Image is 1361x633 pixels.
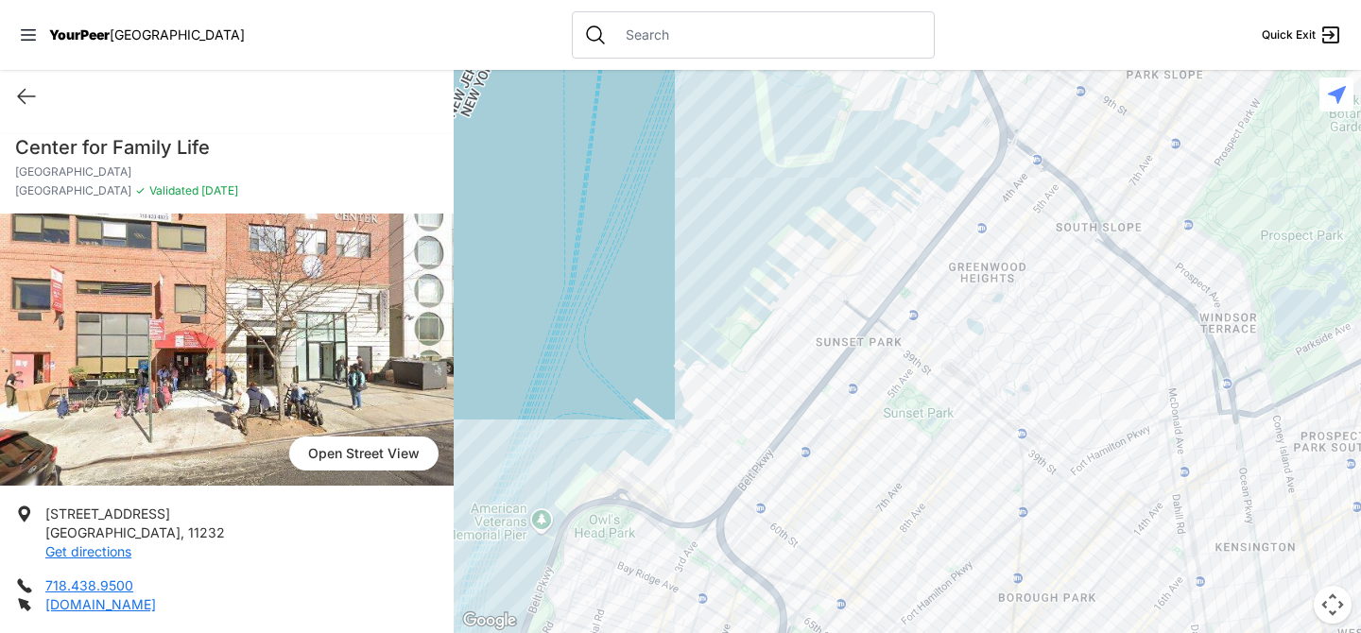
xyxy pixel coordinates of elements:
img: Google [458,608,521,633]
span: Validated [149,183,198,197]
h1: Center for Family Life [15,134,439,161]
span: [GEOGRAPHIC_DATA] [110,26,245,43]
button: Map camera controls [1314,586,1352,624]
a: Get directions [45,543,131,559]
span: [GEOGRAPHIC_DATA] [15,183,131,198]
span: Open Street View [289,436,439,470]
a: YourPeer[GEOGRAPHIC_DATA] [49,29,245,41]
a: Open this area in Google Maps (opens a new window) [458,608,521,633]
span: ✓ [135,183,146,198]
span: [DATE] [198,183,238,197]
a: Quick Exit [1262,24,1342,46]
span: YourPeer [49,26,110,43]
span: , [181,524,184,540]
input: Search [614,26,922,44]
span: Quick Exit [1262,27,1316,43]
span: [GEOGRAPHIC_DATA] [45,524,181,540]
a: [DOMAIN_NAME] [45,596,156,612]
span: [STREET_ADDRESS] [45,505,170,522]
a: 718.438.9500 [45,577,133,593]
span: 11232 [188,524,225,540]
p: [GEOGRAPHIC_DATA] [15,164,439,180]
